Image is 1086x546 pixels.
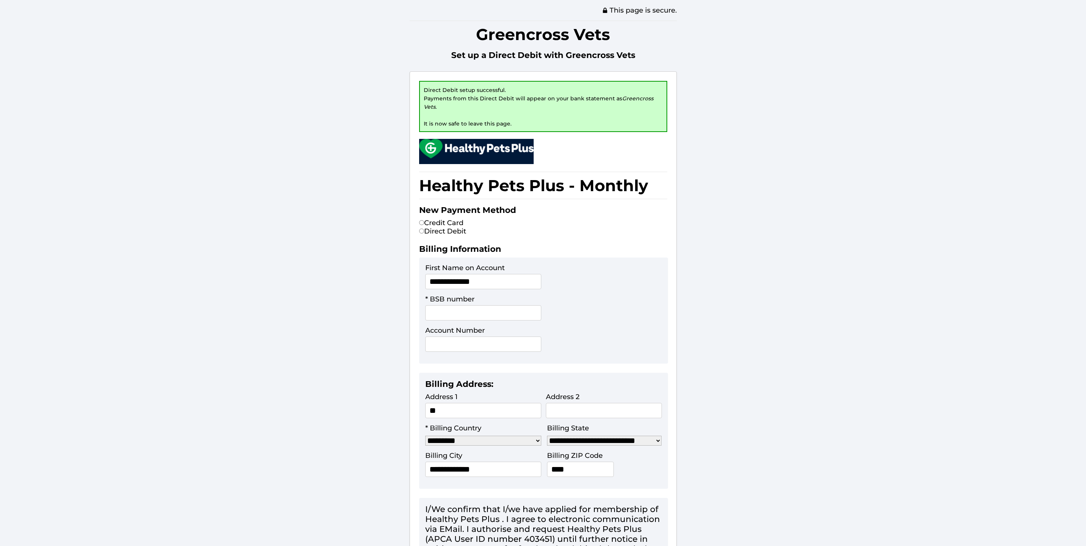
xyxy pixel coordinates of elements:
label: Account Number [425,326,485,335]
img: small.png [419,139,534,158]
h2: Billing Information [419,244,667,258]
label: Address 1 [425,393,458,401]
label: Billing State [547,424,589,432]
input: Credit Card [419,220,424,225]
label: First Name on Account [425,264,505,272]
span: Direct Debit setup successful. Payments from this Direct Debit will appear on your bank statement... [424,87,654,127]
i: Greencross Vets [424,95,654,110]
h2: Billing Address: [425,379,662,393]
h2: New Payment Method [419,205,667,219]
label: * BSB number [425,295,474,303]
h2: Set up a Direct Debit with Greencross Vets [410,50,677,64]
h1: Healthy Pets Plus - Monthly [419,172,667,199]
label: * Billing Country [425,424,481,432]
label: Credit Card [419,219,463,227]
label: Billing City [425,451,462,460]
label: Direct Debit [419,227,466,235]
span: This page is secure. [602,6,677,14]
label: Address 2 [546,393,579,401]
label: Billing ZIP Code [547,451,603,460]
h1: Greencross Vets [410,21,677,48]
input: Direct Debit [419,229,424,234]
